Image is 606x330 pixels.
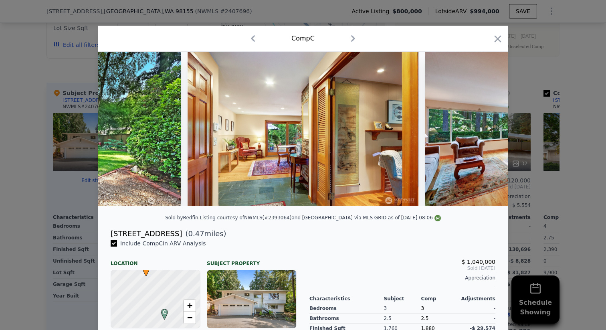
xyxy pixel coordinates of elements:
div: Sold by Redfin . [165,215,200,221]
span: Include Comp C in ARV Analysis [117,240,209,247]
span: Sold [DATE] [309,265,495,271]
div: Comp [421,296,458,302]
img: NWMLS Logo [434,215,441,221]
div: 2.5 [421,314,458,324]
div: Location [111,254,200,267]
div: 3 [384,304,421,314]
span: C [159,309,170,316]
div: Characteristics [309,296,384,302]
div: Subject [384,296,421,302]
div: Adjustments [458,296,495,302]
span: 3 [421,306,424,311]
span: ( miles) [182,228,226,239]
img: Property Img [188,52,418,206]
div: - [309,281,495,292]
a: Zoom out [184,312,196,324]
span: + [187,300,192,310]
div: Comp C [291,34,315,43]
div: 2.5 [384,314,421,324]
div: C [159,309,164,314]
div: [STREET_ADDRESS] [111,228,182,239]
span: $ 1,040,000 [461,259,495,265]
div: Appreciation [309,275,495,281]
div: Bedrooms [309,304,384,314]
div: - [458,314,495,324]
span: − [187,312,192,322]
div: Listing courtesy of NWMLS (#2393064) and [GEOGRAPHIC_DATA] via MLS GRID as of [DATE] 08:06 [200,215,440,221]
span: 0.47 [188,229,204,238]
a: Zoom in [184,300,196,312]
div: Bathrooms [309,314,384,324]
div: - [458,304,495,314]
div: Subject Property [207,254,297,267]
